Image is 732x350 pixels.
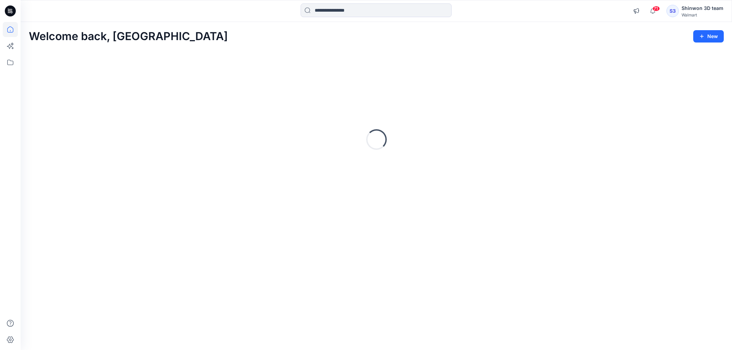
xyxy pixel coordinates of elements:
div: Walmart [682,12,723,17]
span: 71 [652,6,660,11]
div: Shinwon 3D team [682,4,723,12]
div: S3 [666,5,679,17]
button: New [693,30,724,43]
h2: Welcome back, [GEOGRAPHIC_DATA] [29,30,228,43]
